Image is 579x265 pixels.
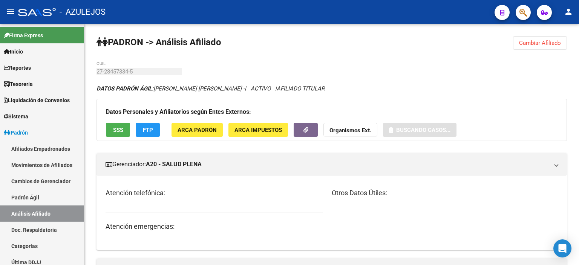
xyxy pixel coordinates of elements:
button: Buscando casos... [383,123,456,137]
span: ARCA Impuestos [234,127,282,133]
span: FTP [143,127,153,133]
div: Gerenciador:A20 - SALUD PLENA [96,176,567,250]
mat-icon: menu [6,7,15,16]
strong: DATOS PADRÓN ÁGIL: [96,85,153,92]
button: ARCA Padrón [172,123,223,137]
span: Inicio [4,47,23,56]
span: Liquidación de Convenios [4,96,70,104]
span: Buscando casos... [396,127,450,133]
button: FTP [136,123,160,137]
span: Padrón [4,129,28,137]
mat-icon: person [564,7,573,16]
strong: PADRON -> Análisis Afiliado [96,37,221,47]
mat-expansion-panel-header: Gerenciador:A20 - SALUD PLENA [96,153,567,176]
h3: Atención telefónica: [106,188,323,198]
span: SSS [113,127,123,133]
button: Organismos Ext. [323,123,377,137]
button: Cambiar Afiliado [513,36,567,50]
span: AFILIADO TITULAR [277,85,325,92]
h3: Datos Personales y Afiliatorios según Entes Externos: [106,107,558,117]
span: Tesorería [4,80,33,88]
span: ARCA Padrón [178,127,217,133]
h3: Otros Datos Útiles: [332,188,558,198]
button: ARCA Impuestos [228,123,288,137]
span: Firma Express [4,31,43,40]
i: | ACTIVO | [96,85,325,92]
span: - AZULEJOS [60,4,106,20]
div: Open Intercom Messenger [553,239,571,257]
button: SSS [106,123,130,137]
span: Reportes [4,64,31,72]
span: Sistema [4,112,28,121]
span: [PERSON_NAME] [PERSON_NAME] - [96,85,245,92]
span: Cambiar Afiliado [519,40,561,46]
mat-panel-title: Gerenciador: [106,160,549,168]
h3: Atención emergencias: [106,221,323,232]
strong: Organismos Ext. [329,127,371,134]
strong: A20 - SALUD PLENA [146,160,202,168]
